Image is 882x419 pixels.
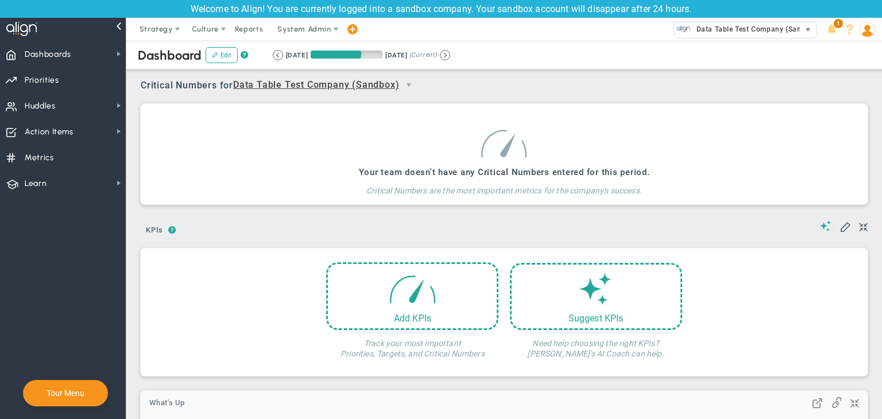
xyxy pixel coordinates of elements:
span: Strategy [140,25,173,33]
h4: Track your most important Priorities, Targets, and Critical Numbers [326,330,498,359]
span: Priorities [25,68,59,92]
span: (Current) [409,50,437,60]
button: Go to next period [440,50,450,60]
span: select [800,22,817,38]
span: Suggestions (AI Feature) [820,220,831,231]
span: Action Items [25,120,73,144]
h4: Critical Numbers are the most important metrics for the company's success. [359,177,650,196]
button: Go to previous period [273,50,283,60]
div: Add KPIs [328,313,497,324]
div: [DATE] [385,50,407,60]
img: 64089.Person.photo [860,22,875,37]
span: System Admin [277,25,331,33]
button: Edit [206,47,238,63]
div: Period Progress: 70% Day 63 of 90 with 27 remaining. [311,51,382,59]
img: 33584.Company.photo [676,22,691,36]
span: Metrics [25,146,54,170]
button: KPIs [141,221,168,241]
span: Dashboards [25,42,71,67]
span: 1 [834,19,843,28]
h4: Need help choosing the right KPIs? [PERSON_NAME]'s AI Coach can help. [510,330,682,359]
div: Suggest KPIs [512,313,680,324]
span: Edit My KPIs [840,220,851,232]
span: Reports [229,18,269,41]
span: Data Table Test Company (Sandbox) [691,22,821,37]
li: Announcements [823,18,841,41]
span: Culture [192,25,219,33]
button: Tour Menu [43,388,88,398]
span: Huddles [25,94,56,118]
span: KPIs [141,221,168,239]
li: Help & Frequently Asked Questions (FAQ) [841,18,858,41]
span: Dashboard [138,48,202,63]
span: Learn [25,172,47,196]
span: select [399,75,419,95]
span: Data Table Test Company (Sandbox) [233,78,399,92]
span: Critical Numbers for [141,75,421,96]
h3: Your team doesn't have any Critical Numbers entered for this period. [359,167,650,177]
div: [DATE] [286,50,308,60]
